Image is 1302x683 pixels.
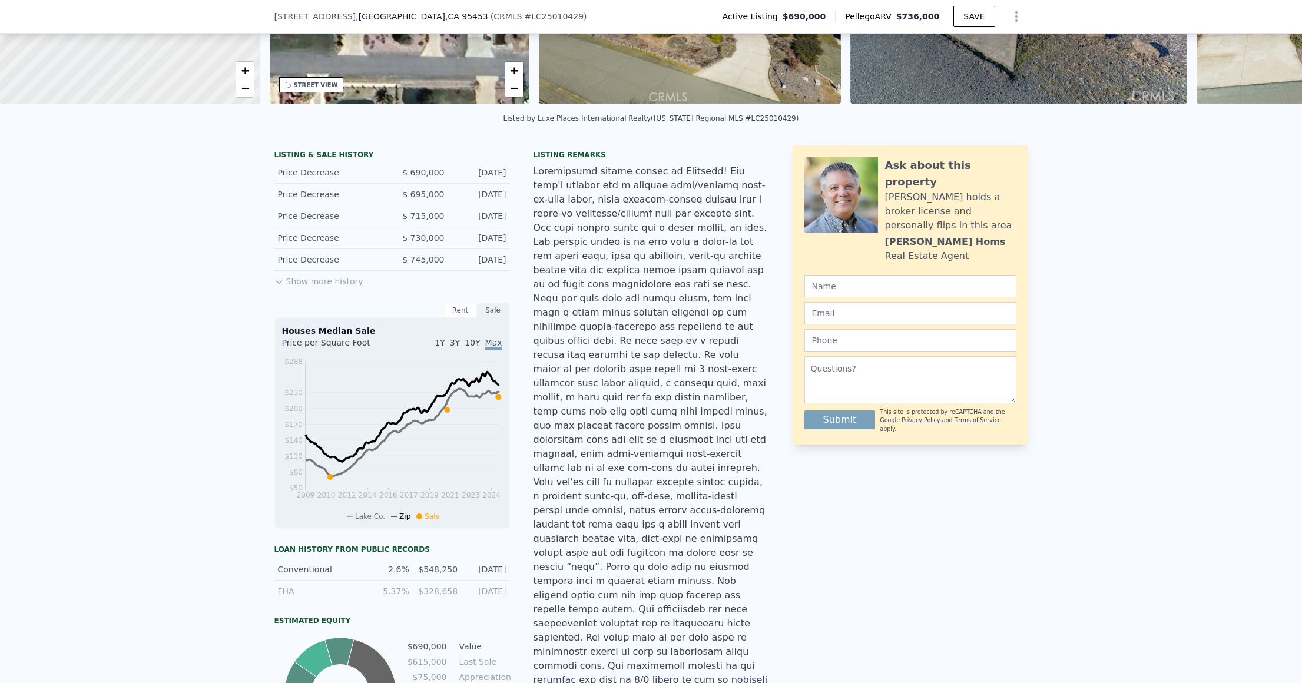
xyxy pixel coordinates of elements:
[450,338,460,347] span: 3Y
[278,232,383,244] div: Price Decrease
[441,491,459,499] tspan: 2021
[511,81,518,95] span: −
[399,512,410,520] span: Zip
[236,62,254,79] a: Zoom in
[425,512,440,520] span: Sale
[804,329,1016,352] input: Phone
[317,491,335,499] tspan: 2010
[379,491,397,499] tspan: 2016
[511,63,518,78] span: +
[278,254,383,266] div: Price Decrease
[402,190,444,199] span: $ 695,000
[296,491,314,499] tspan: 2009
[289,468,303,476] tspan: $80
[402,168,444,177] span: $ 690,000
[282,325,502,337] div: Houses Median Sale
[804,410,876,429] button: Submit
[274,545,510,554] div: Loan history from public records
[505,62,523,79] a: Zoom in
[274,271,363,287] button: Show more history
[885,190,1016,233] div: [PERSON_NAME] holds a broker license and personally flips in this area
[454,188,506,200] div: [DATE]
[454,232,506,244] div: [DATE]
[294,81,338,89] div: STREET VIEW
[454,210,506,222] div: [DATE]
[1005,5,1028,28] button: Show Options
[457,640,510,653] td: Value
[462,491,480,499] tspan: 2023
[402,233,444,243] span: $ 730,000
[402,255,444,264] span: $ 745,000
[804,275,1016,297] input: Name
[503,114,799,122] div: Listed by Luxe Places International Realty ([US_STATE] Regional MLS #LC25010429)
[896,12,940,21] span: $736,000
[493,12,522,21] span: CRMLS
[355,512,385,520] span: Lake Co.
[402,211,444,221] span: $ 715,000
[845,11,896,22] span: Pellego ARV
[457,655,510,668] td: Last Sale
[274,150,510,162] div: LISTING & SALE HISTORY
[282,337,392,356] div: Price per Square Foot
[278,585,361,597] div: FHA
[289,484,303,492] tspan: $50
[236,79,254,97] a: Zoom out
[435,338,445,347] span: 1Y
[491,11,587,22] div: ( )
[525,12,584,21] span: # LC25010429
[485,338,502,350] span: Max
[416,563,458,575] div: $548,250
[885,235,1006,249] div: [PERSON_NAME] Homs
[416,585,458,597] div: $328,658
[278,167,383,178] div: Price Decrease
[454,254,506,266] div: [DATE]
[278,188,383,200] div: Price Decrease
[420,491,439,499] tspan: 2019
[284,405,303,413] tspan: $200
[367,563,409,575] div: 2.6%
[400,491,418,499] tspan: 2017
[241,63,249,78] span: +
[477,303,510,318] div: Sale
[880,408,1016,433] div: This site is protected by reCAPTCHA and the Google and apply.
[953,6,995,27] button: SAVE
[284,452,303,460] tspan: $110
[534,150,769,160] div: Listing remarks
[465,585,506,597] div: [DATE]
[358,491,376,499] tspan: 2014
[885,157,1016,190] div: Ask about this property
[482,491,501,499] tspan: 2024
[274,616,510,625] div: Estimated Equity
[407,655,448,668] td: $615,000
[783,11,826,22] span: $690,000
[284,357,303,366] tspan: $288
[465,563,506,575] div: [DATE]
[284,389,303,397] tspan: $230
[454,167,506,178] div: [DATE]
[274,11,356,22] span: [STREET_ADDRESS]
[278,563,361,575] div: Conventional
[241,81,249,95] span: −
[885,249,969,263] div: Real Estate Agent
[444,303,477,318] div: Rent
[804,302,1016,324] input: Email
[284,420,303,429] tspan: $170
[278,210,383,222] div: Price Decrease
[284,436,303,445] tspan: $140
[723,11,783,22] span: Active Listing
[445,12,488,21] span: , CA 95453
[367,585,409,597] div: 5.37%
[955,417,1001,423] a: Terms of Service
[902,417,940,423] a: Privacy Policy
[356,11,488,22] span: , [GEOGRAPHIC_DATA]
[505,79,523,97] a: Zoom out
[337,491,356,499] tspan: 2012
[407,640,448,653] td: $690,000
[465,338,480,347] span: 10Y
